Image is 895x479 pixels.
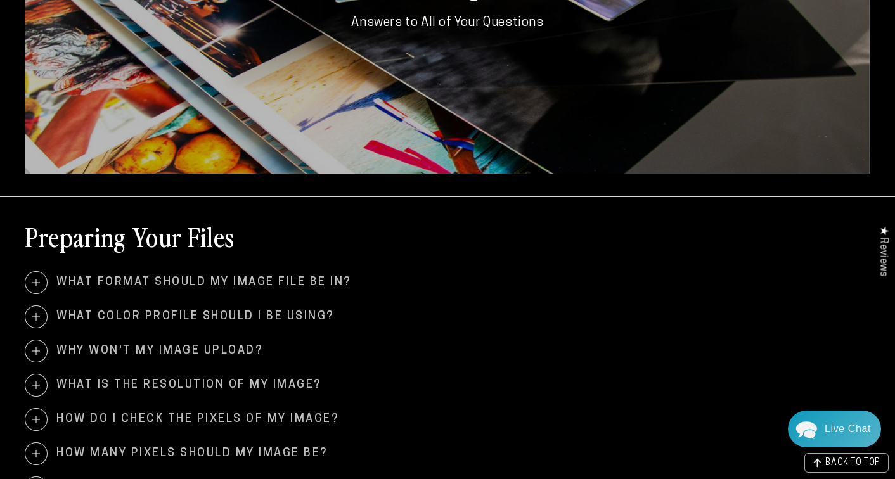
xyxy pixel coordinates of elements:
[25,306,870,328] summary: What color profile should I be using?
[25,409,870,430] summary: How do I check the pixels of my image?
[290,14,605,32] p: Answers to All of Your Questions
[825,411,871,447] div: Contact Us Directly
[788,411,881,447] div: Chat widget toggle
[825,459,880,468] span: BACK TO TOP
[871,216,895,286] div: Click to open Judge.me floating reviews tab
[25,340,870,362] summary: Why won't my image upload?
[25,220,235,253] h2: Preparing Your Files
[25,374,870,396] summary: What is the resolution of my image?
[25,272,870,293] summary: What format should my image file be in?
[25,443,870,464] summary: How many pixels should my image be?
